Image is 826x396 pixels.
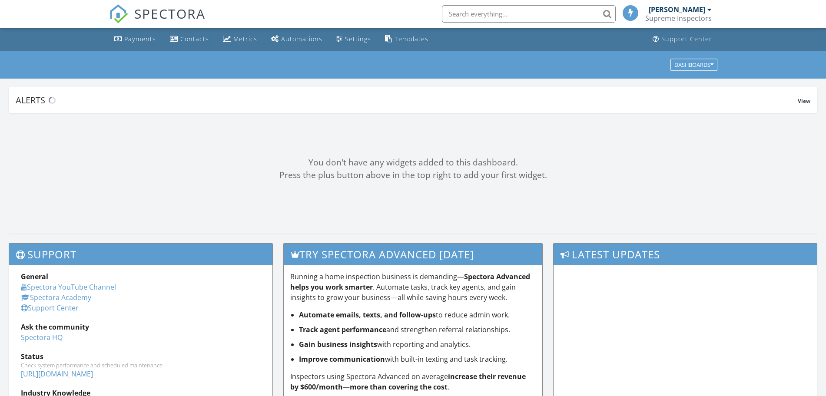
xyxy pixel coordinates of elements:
[299,310,436,320] strong: Automate emails, texts, and follow-ups
[21,333,63,342] a: Spectora HQ
[333,31,375,47] a: Settings
[21,362,261,369] div: Check system performance and scheduled maintenance.
[395,35,428,43] div: Templates
[284,244,542,265] h3: Try spectora advanced [DATE]
[111,31,159,47] a: Payments
[661,35,712,43] div: Support Center
[381,31,432,47] a: Templates
[166,31,212,47] a: Contacts
[554,244,817,265] h3: Latest Updates
[649,5,705,14] div: [PERSON_NAME]
[9,169,817,181] div: Press the plus button above in the top right to add your first widget.
[21,369,93,379] a: [URL][DOMAIN_NAME]
[134,4,206,23] span: SPECTORA
[281,35,322,43] div: Automations
[109,12,206,30] a: SPECTORA
[16,94,798,106] div: Alerts
[299,354,385,364] strong: Improve communication
[9,244,272,265] h3: Support
[299,354,535,364] li: with built-in texting and task tracking.
[798,97,810,105] span: View
[290,372,526,392] strong: increase their revenue by $600/month—more than covering the cost
[268,31,326,47] a: Automations (Basic)
[345,35,371,43] div: Settings
[299,324,535,335] li: and strengthen referral relationships.
[233,35,257,43] div: Metrics
[124,35,156,43] div: Payments
[442,5,616,23] input: Search everything...
[21,322,261,332] div: Ask the community
[290,272,530,292] strong: Spectora Advanced helps you work smarter
[299,325,386,334] strong: Track agent performance
[21,303,79,313] a: Support Center
[180,35,209,43] div: Contacts
[649,31,716,47] a: Support Center
[21,282,116,292] a: Spectora YouTube Channel
[674,62,713,68] div: Dashboards
[290,371,535,392] p: Inspectors using Spectora Advanced on average .
[21,293,91,302] a: Spectora Academy
[21,272,48,281] strong: General
[299,310,535,320] li: to reduce admin work.
[109,4,128,23] img: The Best Home Inspection Software - Spectora
[21,351,261,362] div: Status
[219,31,261,47] a: Metrics
[9,156,817,169] div: You don't have any widgets added to this dashboard.
[290,271,535,303] p: Running a home inspection business is demanding— . Automate tasks, track key agents, and gain ins...
[299,340,377,349] strong: Gain business insights
[645,14,712,23] div: Supreme Inspectors
[670,59,717,71] button: Dashboards
[299,339,535,350] li: with reporting and analytics.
